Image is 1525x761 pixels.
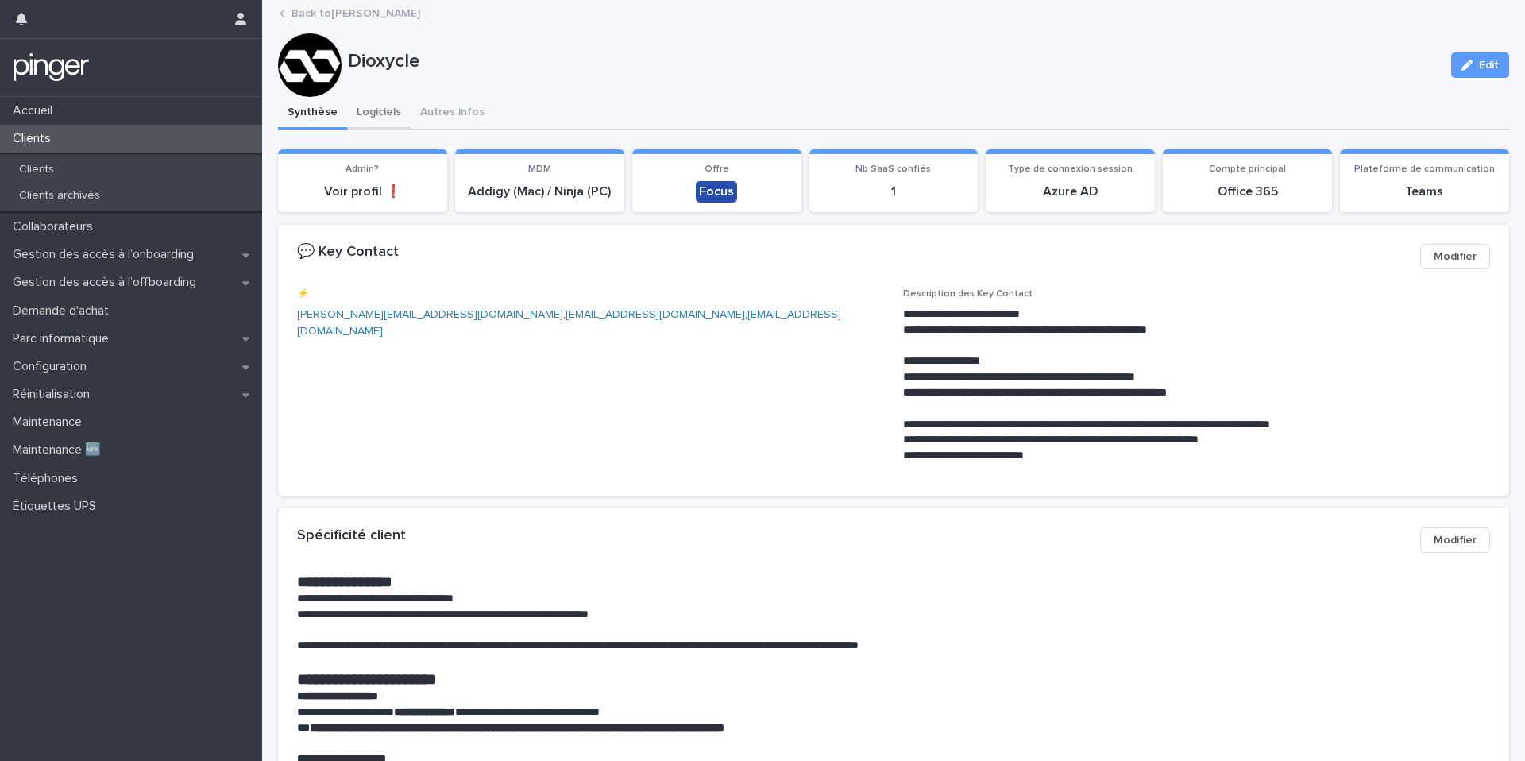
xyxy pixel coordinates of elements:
span: Admin? [346,164,379,174]
span: Plateforme de communication [1354,164,1495,174]
p: Addigy (Mac) / Ninja (PC) [465,184,615,199]
p: , , [297,307,884,340]
button: Synthèse [278,97,347,130]
p: Configuration [6,359,99,374]
p: Voir profil ❗ [288,184,438,199]
span: Compte principal [1209,164,1286,174]
p: Gestion des accès à l’onboarding [6,247,207,262]
span: Modifier [1434,532,1477,548]
button: Modifier [1420,244,1490,269]
a: [EMAIL_ADDRESS][DOMAIN_NAME] [566,309,745,320]
p: Étiquettes UPS [6,499,109,514]
button: Autres infos [411,97,494,130]
a: [PERSON_NAME][EMAIL_ADDRESS][DOMAIN_NAME] [297,309,563,320]
p: Maintenance [6,415,95,430]
div: Focus [696,181,737,203]
button: Modifier [1420,527,1490,553]
p: Teams [1349,184,1500,199]
span: Type de connexion session [1008,164,1133,174]
span: ⚡️ [297,289,309,299]
h2: Spécificité client [297,527,406,545]
h2: 💬 Key Contact [297,244,399,261]
p: Accueil [6,103,65,118]
p: Demande d'achat [6,303,122,319]
p: Clients [6,163,67,176]
button: Logiciels [347,97,411,130]
p: 1 [819,184,969,199]
p: Téléphones [6,471,91,486]
a: Back to[PERSON_NAME] [291,3,420,21]
p: Collaborateurs [6,219,106,234]
button: Edit [1451,52,1509,78]
span: Edit [1479,60,1499,71]
span: Description des Key Contact [903,289,1033,299]
p: Office 365 [1172,184,1322,199]
p: Gestion des accès à l’offboarding [6,275,209,290]
a: [EMAIL_ADDRESS][DOMAIN_NAME] [297,309,841,337]
p: Clients archivés [6,189,113,203]
span: Nb SaaS confiés [855,164,931,174]
p: Dioxycle [348,50,1438,73]
span: Offre [705,164,729,174]
img: mTgBEunGTSyRkCgitkcU [13,52,90,83]
p: Azure AD [995,184,1145,199]
p: Réinitialisation [6,387,102,402]
span: Modifier [1434,249,1477,265]
p: Clients [6,131,64,146]
p: Maintenance 🆕 [6,442,114,458]
p: Parc informatique [6,331,122,346]
span: MDM [528,164,551,174]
